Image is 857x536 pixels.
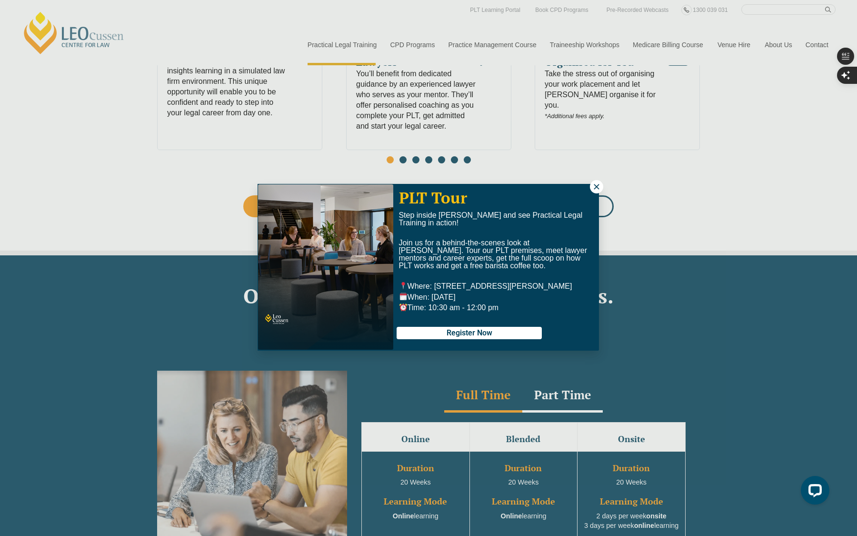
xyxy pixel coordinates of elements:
[399,293,455,301] span: When: [DATE]
[258,184,393,350] img: students at tables talking to each other
[399,293,407,300] img: 🗓️
[590,180,603,193] button: Close
[399,303,407,311] img: ⏰
[399,211,582,227] span: Step inside [PERSON_NAME] and see Practical Legal Training in action!
[793,472,833,512] iframe: LiveChat chat widget
[399,187,467,208] span: PLT Tour
[399,282,572,290] span: Where: [STREET_ADDRESS][PERSON_NAME]
[397,327,542,339] button: Register Now
[399,303,498,312] span: Time: 10:30 am - 12:00 pm
[399,239,587,270] span: Join us for a behind-the-scenes look at [PERSON_NAME]. Tour our PLT premises, meet lawyer mentors...
[399,282,407,290] img: 📍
